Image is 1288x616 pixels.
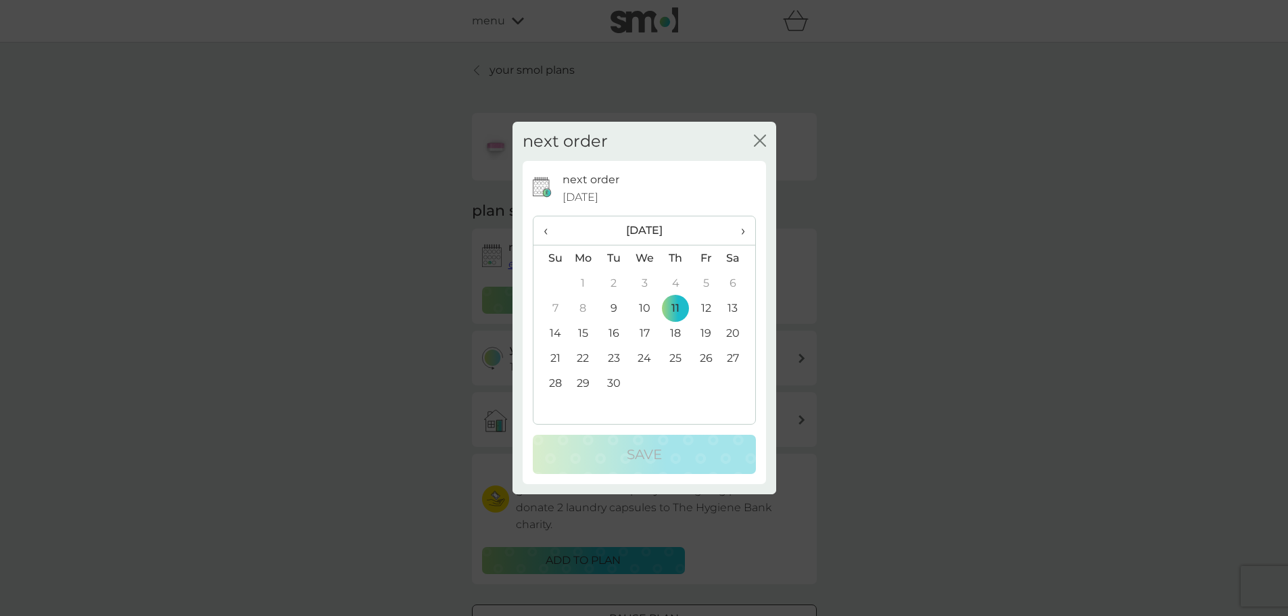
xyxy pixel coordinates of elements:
[629,295,660,321] td: 10
[691,245,721,271] th: Fr
[568,270,599,295] td: 1
[533,435,756,474] button: Save
[629,321,660,346] td: 17
[523,132,608,151] h2: next order
[731,216,744,245] span: ›
[568,216,721,245] th: [DATE]
[629,245,660,271] th: We
[660,270,690,295] td: 4
[721,346,755,371] td: 27
[721,295,755,321] td: 13
[598,270,629,295] td: 2
[533,346,568,371] td: 21
[568,295,599,321] td: 8
[598,295,629,321] td: 9
[691,346,721,371] td: 26
[598,346,629,371] td: 23
[568,371,599,396] td: 29
[660,321,690,346] td: 18
[629,346,660,371] td: 24
[598,245,629,271] th: Tu
[660,295,690,321] td: 11
[598,371,629,396] td: 30
[598,321,629,346] td: 16
[691,295,721,321] td: 12
[533,321,568,346] td: 14
[544,216,558,245] span: ‹
[660,346,690,371] td: 25
[563,171,619,189] p: next order
[563,189,598,206] span: [DATE]
[568,321,599,346] td: 15
[721,321,755,346] td: 20
[721,245,755,271] th: Sa
[660,245,690,271] th: Th
[568,245,599,271] th: Mo
[533,245,568,271] th: Su
[629,270,660,295] td: 3
[691,270,721,295] td: 5
[627,444,662,465] p: Save
[533,295,568,321] td: 7
[721,270,755,295] td: 6
[691,321,721,346] td: 19
[568,346,599,371] td: 22
[533,371,568,396] td: 28
[754,135,766,149] button: close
